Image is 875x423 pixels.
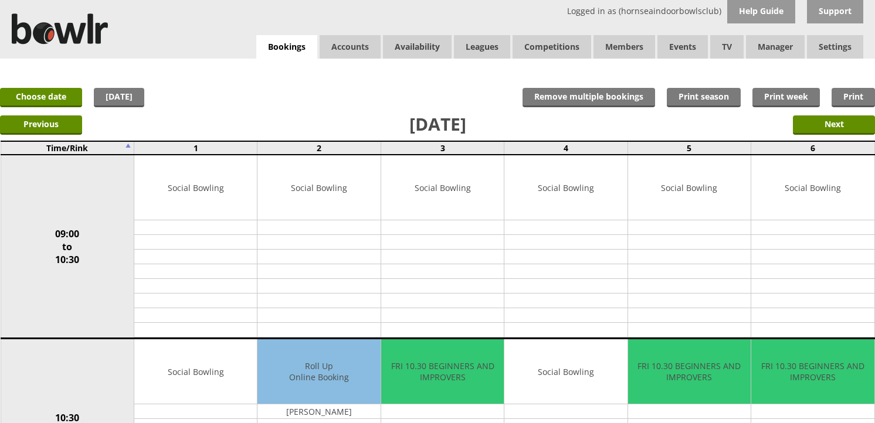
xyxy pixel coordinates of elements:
a: Availability [383,35,452,59]
td: Social Bowling [751,155,874,220]
input: Remove multiple bookings [523,88,655,107]
a: Competitions [513,35,591,59]
td: 3 [381,141,504,155]
a: Print [832,88,875,107]
a: Bookings [256,35,317,59]
td: Social Bowling [134,155,257,220]
a: Print week [752,88,820,107]
td: [PERSON_NAME] [257,404,380,419]
td: FRI 10.30 BEGINNERS AND IMPROVERS [628,339,751,404]
td: 1 [134,141,257,155]
td: Roll Up Online Booking [257,339,380,404]
td: FRI 10.30 BEGINNERS AND IMPROVERS [751,339,874,404]
td: 4 [504,141,628,155]
td: FRI 10.30 BEGINNERS AND IMPROVERS [381,339,504,404]
span: Settings [807,35,863,59]
td: 5 [628,141,751,155]
a: [DATE] [94,88,144,107]
span: TV [710,35,744,59]
span: Members [593,35,655,59]
a: Events [657,35,708,59]
td: Social Bowling [134,339,257,404]
span: Manager [746,35,805,59]
td: Time/Rink [1,141,134,155]
a: Leagues [454,35,510,59]
a: Print season [667,88,741,107]
td: Social Bowling [257,155,380,220]
td: Social Bowling [504,155,627,220]
td: 09:00 to 10:30 [1,155,134,339]
span: Accounts [320,35,381,59]
td: Social Bowling [381,155,504,220]
td: Social Bowling [628,155,751,220]
td: Social Bowling [504,339,627,404]
td: 6 [751,141,874,155]
input: Next [793,115,875,135]
td: 2 [257,141,381,155]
